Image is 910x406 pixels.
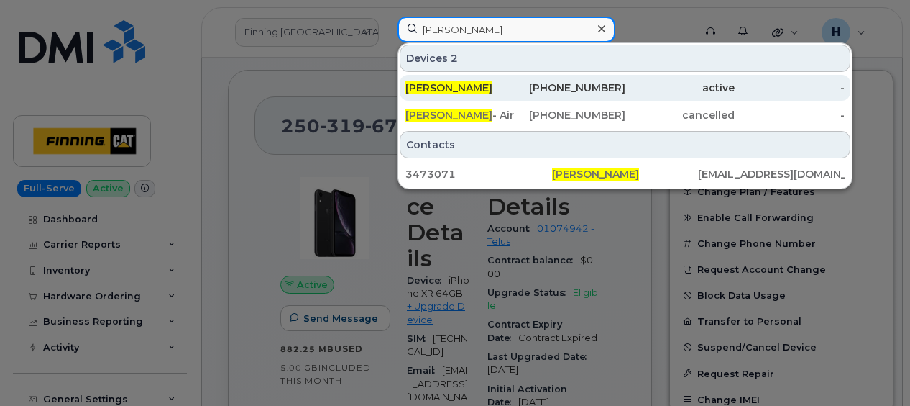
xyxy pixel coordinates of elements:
[625,81,735,95] div: active
[735,81,845,95] div: -
[405,167,552,181] div: 3473071
[515,81,625,95] div: [PHONE_NUMBER]
[400,45,850,72] div: Devices
[698,167,845,181] div: [EMAIL_ADDRESS][DOMAIN_NAME]
[735,108,845,122] div: -
[552,168,639,181] span: [PERSON_NAME]
[405,81,492,94] span: [PERSON_NAME]
[400,75,850,101] a: [PERSON_NAME][PHONE_NUMBER]active-
[400,131,850,158] div: Contacts
[405,108,515,122] div: - Aircard
[451,51,458,66] span: 2
[400,102,850,128] a: [PERSON_NAME]- Aircard[PHONE_NUMBER]cancelled-
[515,108,625,122] div: [PHONE_NUMBER]
[400,161,850,187] a: 3473071[PERSON_NAME][EMAIL_ADDRESS][DOMAIN_NAME]
[625,108,735,122] div: cancelled
[397,17,615,42] input: Find something...
[405,109,492,122] span: [PERSON_NAME]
